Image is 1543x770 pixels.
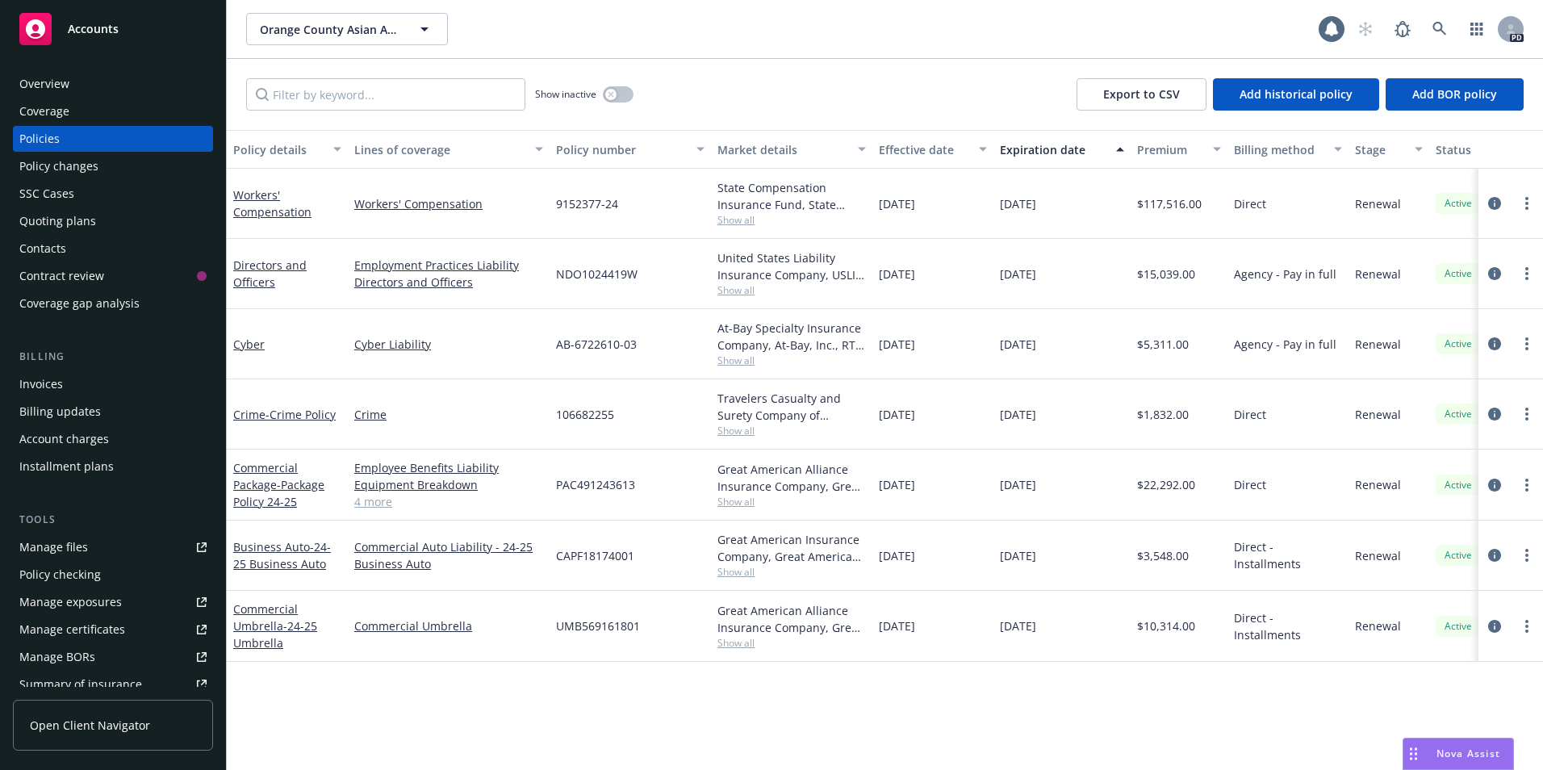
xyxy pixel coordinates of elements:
button: Market details [711,130,872,169]
span: $3,548.00 [1137,547,1189,564]
div: Great American Insurance Company, Great American Insurance Group [717,531,866,565]
a: Commercial Auto Liability - 24-25 Business Auto [354,538,543,572]
span: [DATE] [1000,266,1036,282]
button: Add historical policy [1213,78,1379,111]
span: Export to CSV [1103,86,1180,102]
button: Orange County Asian And Pacific Islander Community Alliance, Inc. [246,13,448,45]
span: [DATE] [1000,617,1036,634]
a: Policy changes [13,153,213,179]
span: PAC491243613 [556,476,635,493]
div: Contract review [19,263,104,289]
button: Lines of coverage [348,130,550,169]
span: $117,516.00 [1137,195,1202,212]
a: more [1517,334,1537,354]
span: AB-6722610-03 [556,336,637,353]
div: Stage [1355,141,1405,158]
a: Start snowing [1349,13,1382,45]
span: [DATE] [879,406,915,423]
button: Policy details [227,130,348,169]
span: [DATE] [1000,476,1036,493]
div: Billing updates [19,399,101,425]
span: - Crime Policy [266,407,336,422]
a: Directors and Officers [354,274,543,291]
span: $10,314.00 [1137,617,1195,634]
div: Billing [13,349,213,365]
div: Billing method [1234,141,1324,158]
span: Show all [717,283,866,297]
div: Account charges [19,426,109,452]
button: Premium [1131,130,1227,169]
a: Accounts [13,6,213,52]
a: more [1517,546,1537,565]
span: Active [1442,478,1474,492]
a: SSC Cases [13,181,213,207]
div: Policy checking [19,562,101,588]
a: more [1517,475,1537,495]
span: $1,832.00 [1137,406,1189,423]
div: Expiration date [1000,141,1106,158]
button: Export to CSV [1077,78,1206,111]
a: Manage files [13,534,213,560]
a: Overview [13,71,213,97]
span: Direct [1234,406,1266,423]
a: more [1517,264,1537,283]
a: circleInformation [1485,617,1504,636]
span: Active [1442,619,1474,634]
span: Add BOR policy [1412,86,1497,102]
a: Business Auto [233,539,331,571]
div: United States Liability Insurance Company, USLI, RT Specialty Insurance Services, LLC (RSG Specia... [717,249,866,283]
div: Manage certificates [19,617,125,642]
a: Switch app [1461,13,1493,45]
div: Coverage gap analysis [19,291,140,316]
span: Active [1442,266,1474,281]
span: [DATE] [879,336,915,353]
a: Directors and Officers [233,257,307,290]
div: Manage exposures [19,589,122,615]
span: Active [1442,337,1474,351]
div: Drag to move [1403,739,1424,769]
div: At-Bay Specialty Insurance Company, At-Bay, Inc., RT Specialty Insurance Services, LLC (RSG Speci... [717,320,866,354]
span: Renewal [1355,195,1401,212]
a: Crime [233,407,336,422]
span: Accounts [68,23,119,36]
a: Manage certificates [13,617,213,642]
span: Show all [717,424,866,437]
div: Quoting plans [19,208,96,234]
a: Summary of insurance [13,672,213,697]
a: more [1517,404,1537,424]
div: Status [1436,141,1534,158]
span: Manage exposures [13,589,213,615]
button: Add BOR policy [1386,78,1524,111]
a: Workers' Compensation [354,195,543,212]
span: Renewal [1355,266,1401,282]
input: Filter by keyword... [246,78,525,111]
span: [DATE] [1000,336,1036,353]
span: Renewal [1355,476,1401,493]
a: Cyber [233,337,265,352]
a: circleInformation [1485,404,1504,424]
span: $5,311.00 [1137,336,1189,353]
span: Add historical policy [1240,86,1353,102]
button: Billing method [1227,130,1349,169]
div: Overview [19,71,69,97]
div: Tools [13,512,213,528]
a: Account charges [13,426,213,452]
span: [DATE] [879,547,915,564]
a: Manage BORs [13,644,213,670]
span: Direct - Installments [1234,609,1342,643]
span: $22,292.00 [1137,476,1195,493]
span: Show all [717,495,866,508]
a: Employee Benefits Liability [354,459,543,476]
a: Policy checking [13,562,213,588]
div: Effective date [879,141,969,158]
span: [DATE] [1000,195,1036,212]
div: Market details [717,141,848,158]
a: Invoices [13,371,213,397]
span: [DATE] [879,266,915,282]
span: Active [1442,548,1474,563]
span: Direct [1234,195,1266,212]
span: 106682255 [556,406,614,423]
div: SSC Cases [19,181,74,207]
a: Contract review [13,263,213,289]
a: Policies [13,126,213,152]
